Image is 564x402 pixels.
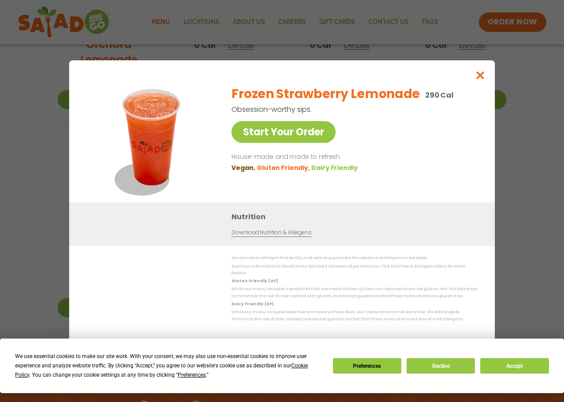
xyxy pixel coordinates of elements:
li: Dairy Friendly [311,163,359,173]
button: Decline [407,358,475,374]
p: We are not an allergen free facility and cannot guarantee the absence of allergens in our foods. [231,255,477,261]
strong: Dairy Friendly (DF) [231,301,273,307]
p: 290 Cal [425,90,454,101]
a: Download Nutrition & Allergens [231,229,311,237]
p: While our menu includes foods that are made without dairy, our restaurants are not dairy free. We... [231,309,477,323]
button: Preferences [333,358,401,374]
p: Nutrition information is based on our standard recipes and portion sizes. Click Nutrition & Aller... [231,263,477,277]
li: Gluten Friendly [257,163,311,173]
button: Close modal [466,60,495,90]
h3: Nutrition [231,211,482,222]
li: Vegan [231,163,257,173]
a: Start Your Order [231,121,336,143]
p: House-made and made to refresh [231,152,474,162]
img: Featured product photo for Frozen Strawberry Lemonade [89,78,213,202]
div: We use essential cookies to make our site work. With your consent, we may also use non-essential ... [15,352,322,380]
p: Obsession-worthy sips. [231,104,431,115]
button: Accept [480,358,548,374]
h2: Frozen Strawberry Lemonade [231,85,420,103]
p: While our menu includes ingredients that are made without gluten, our restaurants are not gluten ... [231,286,477,300]
span: Preferences [178,372,206,378]
strong: Gluten Friendly (GF) [231,278,278,284]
